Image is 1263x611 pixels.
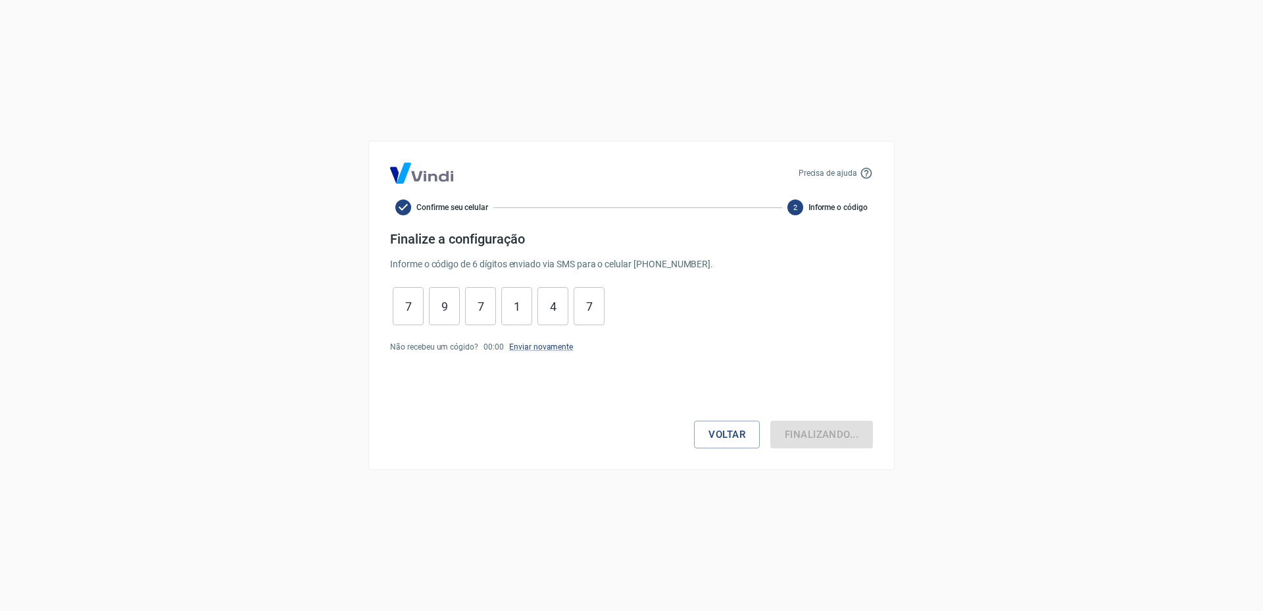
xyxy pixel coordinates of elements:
img: Logo Vind [390,163,453,184]
span: Informe o código [808,201,868,213]
p: Informe o código de 6 dígitos enviado via SMS para o celular [PHONE_NUMBER] . [390,257,873,271]
p: Precisa de ajuda [799,167,857,179]
p: 00 : 00 [483,341,504,353]
span: Confirme seu celular [416,201,488,213]
p: Não recebeu um cógido? [390,341,478,353]
h4: Finalize a configuração [390,231,873,247]
a: Enviar novamente [509,342,573,352]
text: 2 [793,203,797,212]
button: Voltar [694,421,760,448]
